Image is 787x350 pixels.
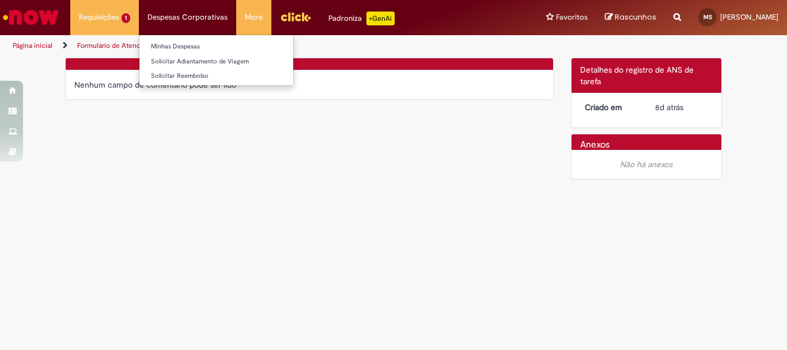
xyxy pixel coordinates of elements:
[245,12,263,23] span: More
[366,12,395,25] p: +GenAi
[147,12,228,23] span: Despesas Corporativas
[1,6,60,29] img: ServiceNow
[280,8,311,25] img: click_logo_yellow_360x200.png
[576,101,647,113] dt: Criado em
[9,35,516,57] ul: Trilhas de página
[79,12,119,23] span: Requisições
[655,101,709,113] div: 22/08/2025 08:23:09
[139,55,293,68] a: Solicitar Adiantamento de Viagem
[655,102,683,112] span: 8d atrás
[620,159,672,170] em: Não há anexos
[139,35,294,86] ul: Despesas Corporativas
[77,41,162,50] a: Formulário de Atendimento
[139,40,293,53] a: Minhas Despesas
[122,13,130,23] span: 1
[580,140,610,150] h2: Anexos
[655,102,683,112] time: 22/08/2025 08:23:09
[328,12,395,25] div: Padroniza
[13,41,52,50] a: Página inicial
[139,70,293,82] a: Solicitar Reembolso
[605,12,656,23] a: Rascunhos
[74,79,544,91] div: Nenhum campo de comentário pode ser lido
[615,12,656,22] span: Rascunhos
[703,13,712,21] span: MS
[720,12,778,22] span: [PERSON_NAME]
[580,65,694,86] span: Detalhes do registro de ANS de tarefa
[556,12,588,23] span: Favoritos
